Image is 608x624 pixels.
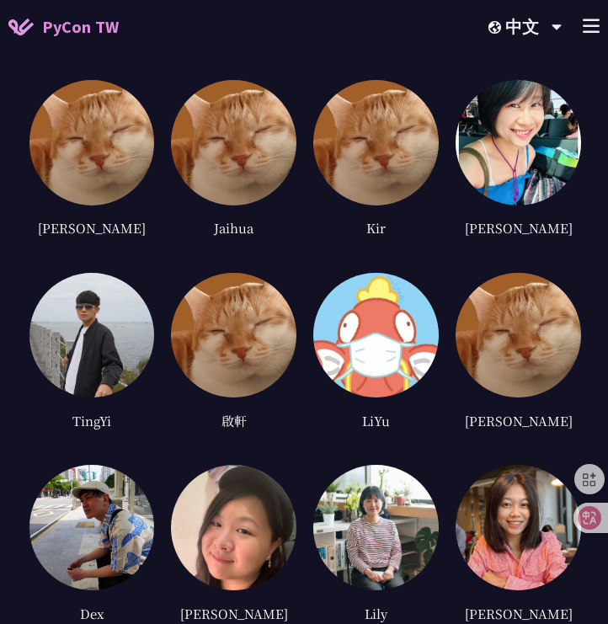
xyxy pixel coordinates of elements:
[456,410,581,431] div: [PERSON_NAME]
[171,410,296,431] div: 啟軒
[8,19,34,35] img: Home icon of PyCon TW 2025
[313,603,439,624] div: Lily
[42,14,119,40] span: PyCon TW
[171,218,296,239] div: Jaihua
[171,465,296,590] img: Lois.f7d7a6d.jpg
[171,80,296,205] img: default.0dba411.jpg
[171,273,296,398] img: default.0dba411.jpg
[313,80,439,205] img: default.0dba411.jpg
[313,273,439,398] img: LiYu.96c16cb.jpg
[29,80,155,205] img: default.0dba411.jpg
[456,465,581,590] img: Anna%20Chu.7b22e8b.jpg
[29,410,155,431] div: TingYi
[456,603,581,624] div: [PERSON_NAME]
[29,465,155,590] img: Dex.889d558.jpg
[456,218,581,239] div: [PERSON_NAME]
[8,6,119,48] a: PyCon TW
[171,603,296,624] div: [PERSON_NAME]
[313,465,439,590] img: Lily.b57dfd1.jpg
[313,410,439,431] div: LiYu
[488,21,505,34] img: Locale Icon
[29,603,155,624] div: Dex
[456,80,581,205] img: Connie.55915c9.jpg
[29,218,155,239] div: [PERSON_NAME]
[456,273,581,398] img: default.0dba411.jpg
[313,218,439,239] div: Kir
[29,273,155,398] img: TingYi.20a04cb.jpg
